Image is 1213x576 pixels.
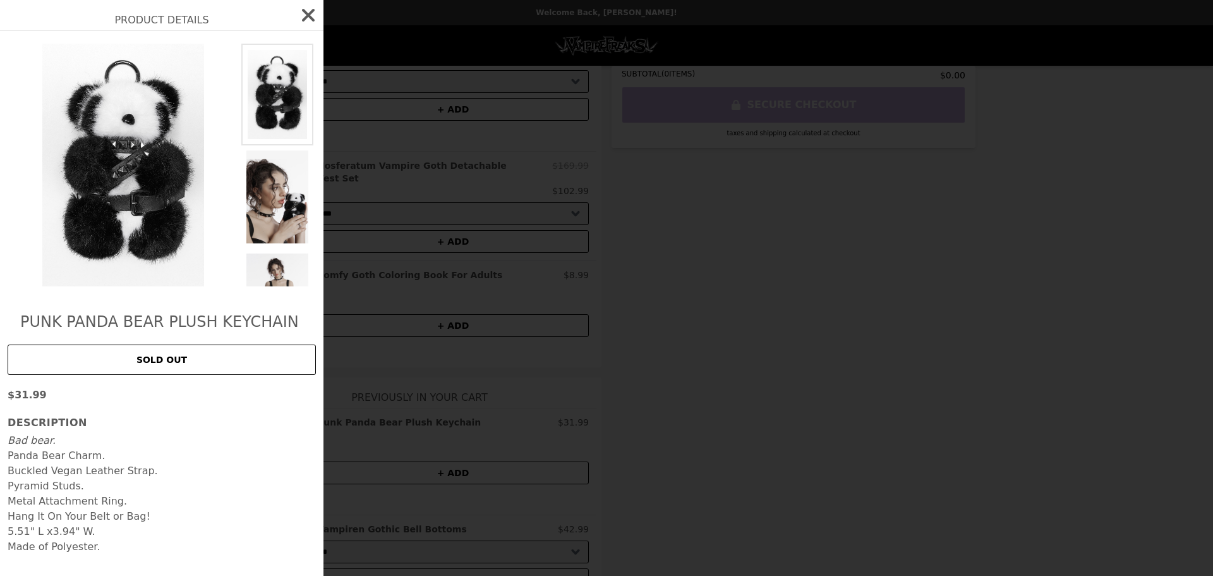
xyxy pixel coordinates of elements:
li: Pyramid Studs. [8,479,316,494]
img: Default Title [241,44,313,145]
button: SOLD OUT [8,345,316,375]
p: $31.99 [8,388,316,403]
li: Made of Polyester. [8,539,316,555]
li: Panda Bear Charm. [8,448,316,463]
span: 3.94" W. [53,525,95,537]
li: Hang It On Your Belt or Bag! [8,509,316,524]
img: Default Title [241,248,313,352]
li: Metal Attachment Ring. [8,494,316,509]
em: Bad bear. [8,434,56,446]
h3: Description [8,415,316,431]
h2: Punk Panda Bear Plush Keychain [20,312,303,332]
li: Buckled Vegan Leather Strap. [8,463,316,479]
img: Default Title [241,145,313,248]
span: 5.51" L x [8,525,53,537]
img: Default Title [8,44,239,286]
